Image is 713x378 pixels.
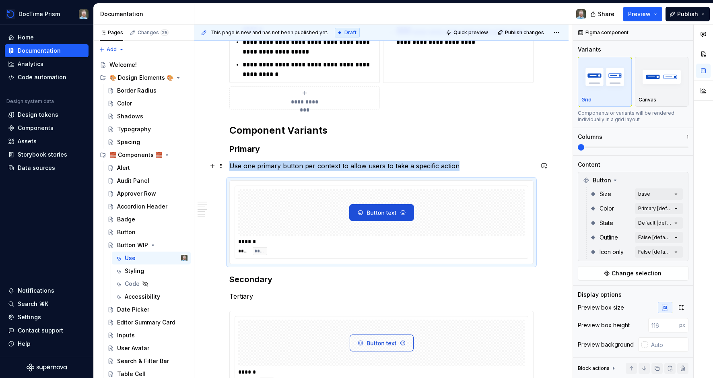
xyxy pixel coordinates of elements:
div: Button [117,228,136,236]
div: False [default] [638,249,672,255]
div: 🧱 Components 🧱 [109,151,162,159]
a: Documentation [5,44,89,57]
img: placeholder [581,62,628,91]
div: Default [default] [638,220,672,226]
button: False [default] [635,246,683,258]
a: Supernova Logo [27,364,67,372]
div: Editor Summary Card [117,318,175,326]
p: px [679,322,685,328]
h3: Secondary [229,274,534,285]
div: Block actions [578,363,617,374]
div: Assets [18,137,37,145]
div: Preview background [578,341,634,349]
a: Assets [5,135,89,148]
span: Size [600,190,611,198]
button: Notifications [5,284,89,297]
div: Date Picker [117,306,149,314]
a: Analytics [5,58,89,70]
img: Jeff [79,9,89,19]
a: Search & Filter Bar [104,355,191,368]
p: Canvas [639,97,656,103]
div: Border Radius [117,87,157,95]
div: Analytics [18,60,43,68]
a: Code automation [5,71,89,84]
span: Change selection [612,269,661,277]
div: Alert [117,164,130,172]
div: Pages [100,29,123,36]
a: Shadows [104,110,191,123]
a: Components [5,122,89,134]
a: Spacing [104,136,191,149]
p: Grid [581,97,591,103]
div: Design system data [6,98,54,105]
div: Search ⌘K [18,300,48,308]
div: base [638,191,650,197]
span: Outline [600,233,618,242]
div: Settings [18,313,41,321]
span: Add [107,46,117,53]
input: 116 [648,318,679,333]
div: Code automation [18,73,66,81]
div: Welcome! [109,61,137,69]
span: Icon only [600,248,624,256]
div: Preview box height [578,321,630,329]
div: Home [18,33,34,41]
button: Preview [623,7,662,21]
button: Quick preview [443,27,492,38]
div: Contact support [18,326,63,335]
h2: Component Variants [229,124,534,137]
div: Documentation [100,10,191,18]
a: Storybook stories [5,148,89,161]
span: Quick preview [453,29,488,36]
div: Notifications [18,287,54,295]
button: Search ⌘K [5,297,89,310]
div: Data sources [18,164,55,172]
div: Shadows [117,112,143,120]
div: Audit Panel [117,177,149,185]
div: Button WIP [117,241,148,249]
a: Data sources [5,161,89,174]
p: Tertiary [229,291,534,301]
a: Button [104,226,191,239]
div: User Avatar [117,344,149,352]
div: Display options [578,291,622,299]
a: Button WIP [104,239,191,252]
div: Button [580,174,686,187]
button: Change selection [578,266,688,281]
div: Storybook stories [18,151,67,159]
a: User Avatar [104,342,191,355]
h3: Primary [229,143,534,155]
button: DocTime PrismJeff [2,5,92,23]
div: Help [18,340,31,348]
a: Accessibility [112,290,191,303]
span: Button [593,176,611,184]
a: Color [104,97,191,110]
div: Spacing [117,138,140,146]
div: Inputs [117,331,135,339]
div: Design tokens [18,111,58,119]
div: 🎨 Design Elements 🎨 [97,71,191,84]
div: Styling [125,267,144,275]
div: Approver Row [117,190,156,198]
div: Color [117,99,132,107]
button: Primary [default] [635,203,683,214]
a: Alert [104,161,191,174]
div: False [default] [638,234,672,241]
a: Code [112,277,191,290]
a: Styling [112,264,191,277]
a: Accordion Header [104,200,191,213]
div: Search & Filter Bar [117,357,169,365]
div: Columns [578,133,602,141]
div: Components or variants will be rendered individually in a grid layout [578,110,688,123]
a: Settings [5,311,89,324]
img: placeholder [639,62,685,91]
button: Add [97,44,127,55]
a: Approver Row [104,187,191,200]
p: 1 [686,134,688,140]
span: This page is new and has not been published yet. [210,29,328,36]
button: Publish changes [495,27,548,38]
a: Welcome! [97,58,191,71]
div: Typography [117,125,151,133]
div: Variants [578,45,601,54]
div: Changes [138,29,169,36]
